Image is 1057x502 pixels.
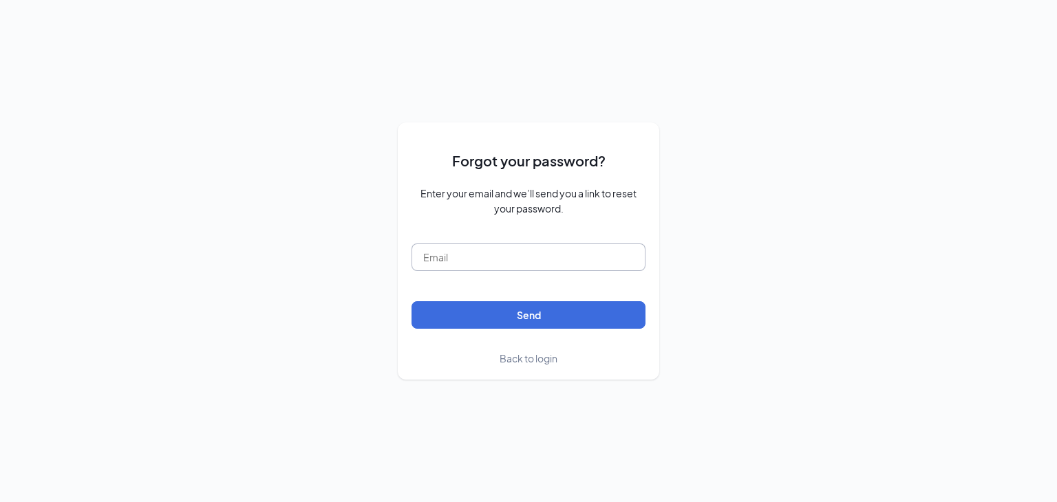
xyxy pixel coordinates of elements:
span: Forgot your password? [452,150,606,171]
span: Back to login [500,352,557,364]
a: Back to login [500,351,557,366]
button: Send [412,301,645,329]
input: Email [412,243,645,271]
span: Enter your email and we’ll send you a link to reset your password. [412,186,645,216]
